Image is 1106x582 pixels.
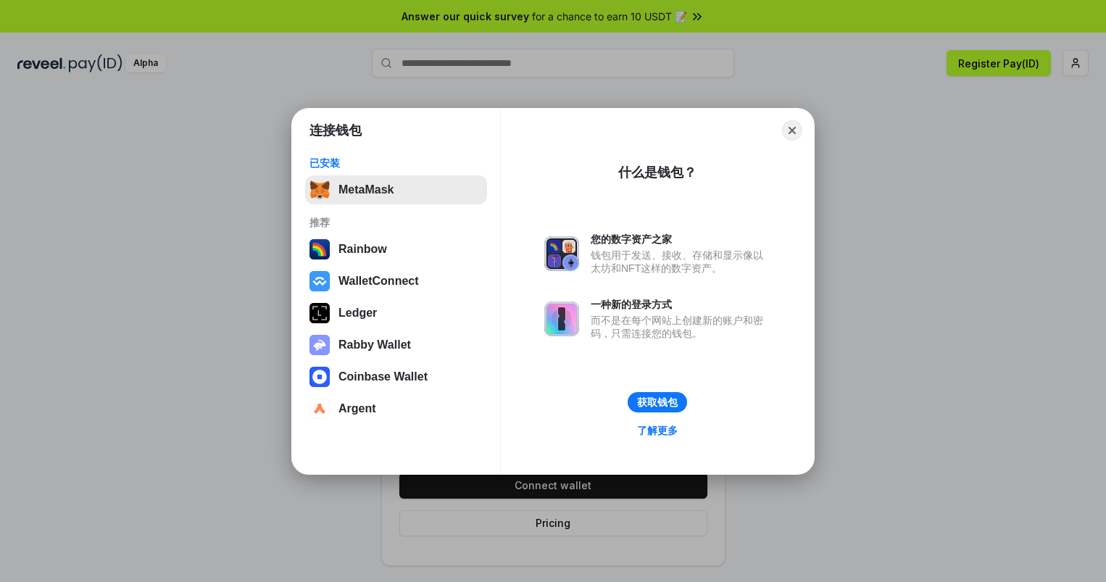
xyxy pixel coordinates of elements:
img: svg+xml,%3Csvg%20xmlns%3D%22http%3A%2F%2Fwww.w3.org%2F2000%2Fsvg%22%20fill%3D%22none%22%20viewBox... [309,335,330,355]
img: svg+xml,%3Csvg%20width%3D%22120%22%20height%3D%22120%22%20viewBox%3D%220%200%20120%20120%22%20fil... [309,239,330,259]
div: Ledger [338,307,377,320]
div: 推荐 [309,216,483,229]
button: Rabby Wallet [305,331,487,359]
img: svg+xml,%3Csvg%20width%3D%2228%22%20height%3D%2228%22%20viewBox%3D%220%200%2028%2028%22%20fill%3D... [309,367,330,387]
div: 您的数字资产之家 [591,233,770,246]
button: Rainbow [305,235,487,264]
button: WalletConnect [305,267,487,296]
img: svg+xml,%3Csvg%20width%3D%2228%22%20height%3D%2228%22%20viewBox%3D%220%200%2028%2028%22%20fill%3D... [309,271,330,291]
img: svg+xml,%3Csvg%20width%3D%2228%22%20height%3D%2228%22%20viewBox%3D%220%200%2028%2028%22%20fill%3D... [309,399,330,419]
div: Rainbow [338,243,387,256]
button: Argent [305,394,487,423]
div: WalletConnect [338,275,419,288]
div: 一种新的登录方式 [591,298,770,311]
a: 了解更多 [628,421,686,440]
button: Coinbase Wallet [305,362,487,391]
div: Coinbase Wallet [338,370,428,383]
button: Close [782,120,802,141]
div: 已安装 [309,157,483,170]
img: svg+xml,%3Csvg%20xmlns%3D%22http%3A%2F%2Fwww.w3.org%2F2000%2Fsvg%22%20fill%3D%22none%22%20viewBox... [544,236,579,271]
div: 什么是钱包？ [618,164,697,181]
div: 钱包用于发送、接收、存储和显示像以太坊和NFT这样的数字资产。 [591,249,770,275]
div: 而不是在每个网站上创建新的账户和密码，只需连接您的钱包。 [591,314,770,340]
button: 获取钱包 [628,392,687,412]
img: svg+xml,%3Csvg%20xmlns%3D%22http%3A%2F%2Fwww.w3.org%2F2000%2Fsvg%22%20width%3D%2228%22%20height%3... [309,303,330,323]
img: svg+xml,%3Csvg%20fill%3D%22none%22%20height%3D%2233%22%20viewBox%3D%220%200%2035%2033%22%20width%... [309,180,330,200]
img: svg+xml,%3Csvg%20xmlns%3D%22http%3A%2F%2Fwww.w3.org%2F2000%2Fsvg%22%20fill%3D%22none%22%20viewBox... [544,302,579,336]
div: 获取钱包 [637,396,678,409]
h1: 连接钱包 [309,122,362,139]
button: MetaMask [305,175,487,204]
button: Ledger [305,299,487,328]
div: 了解更多 [637,424,678,437]
div: MetaMask [338,183,394,196]
div: Rabby Wallet [338,338,411,352]
div: Argent [338,402,376,415]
